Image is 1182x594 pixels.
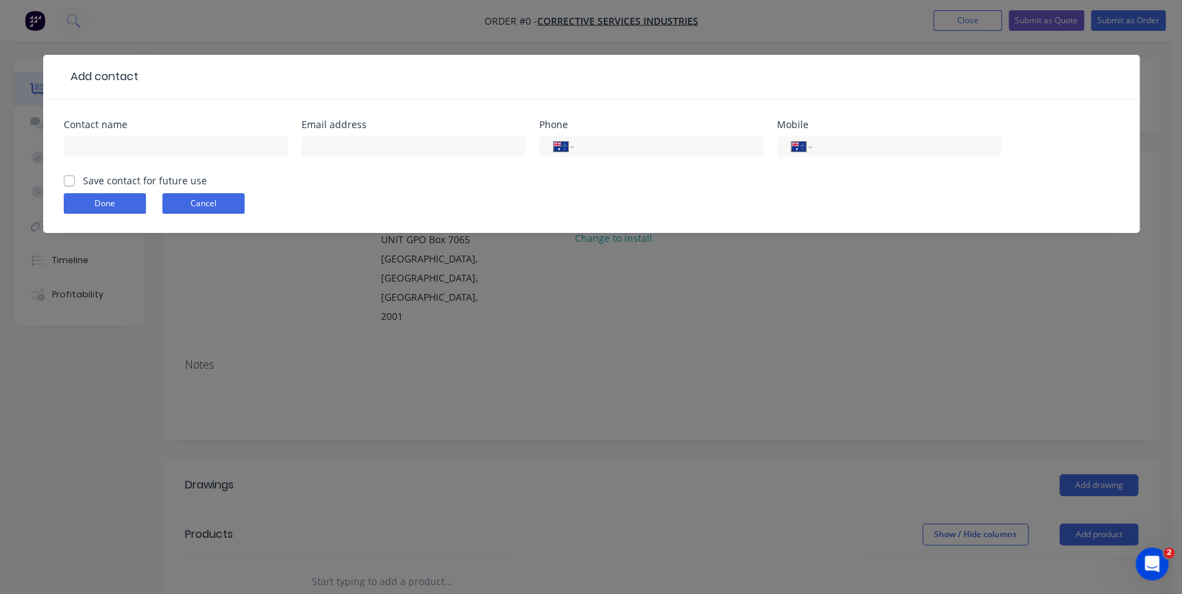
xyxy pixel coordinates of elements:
[64,193,146,214] button: Done
[777,120,1001,129] div: Mobile
[162,193,245,214] button: Cancel
[1135,547,1168,580] iframe: Intercom live chat
[64,69,138,85] div: Add contact
[1163,547,1174,558] span: 2
[83,173,207,188] label: Save contact for future use
[301,120,526,129] div: Email address
[64,120,288,129] div: Contact name
[539,120,763,129] div: Phone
